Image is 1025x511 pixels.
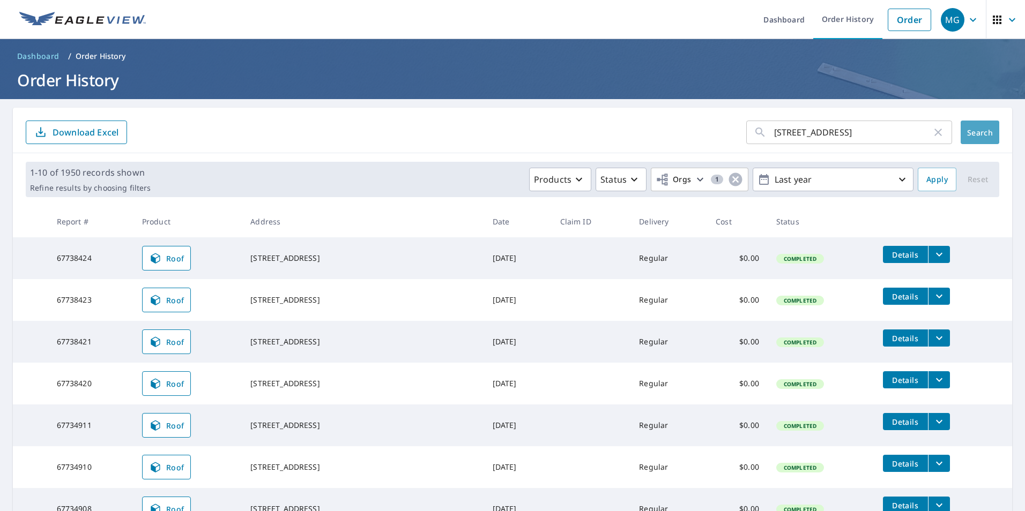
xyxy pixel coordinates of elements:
td: $0.00 [707,237,768,279]
td: Regular [630,237,707,279]
button: filesDropdownBtn-67734911 [928,413,950,430]
td: Regular [630,321,707,363]
img: EV Logo [19,12,146,28]
button: Download Excel [26,121,127,144]
td: $0.00 [707,404,768,446]
button: Last year [753,168,913,191]
p: Status [600,173,627,186]
li: / [68,50,71,63]
td: 67734910 [48,446,133,488]
button: detailsBtn-67738423 [883,288,928,305]
a: Dashboard [13,48,64,65]
a: Roof [142,371,191,396]
span: Roof [149,461,184,474]
span: Completed [777,422,823,430]
div: [STREET_ADDRESS] [250,253,475,264]
span: Completed [777,255,823,262]
td: $0.00 [707,279,768,321]
td: [DATE] [484,279,552,321]
td: 67738420 [48,363,133,404]
button: detailsBtn-67734911 [883,413,928,430]
td: [DATE] [484,404,552,446]
td: 67738423 [48,279,133,321]
th: Cost [707,206,768,237]
span: Completed [777,464,823,471]
p: Last year [770,170,896,189]
span: Details [889,500,922,510]
span: Completed [777,339,823,346]
p: Order History [76,51,126,62]
button: filesDropdownBtn-67738424 [928,246,950,263]
button: detailsBtn-67738421 [883,329,928,347]
nav: breadcrumb [13,48,1012,65]
div: [STREET_ADDRESS] [250,462,475,472]
td: 67738421 [48,321,133,363]
button: Search [961,121,999,144]
button: filesDropdownBtn-67738423 [928,288,950,305]
span: Details [889,291,922,302]
td: $0.00 [707,321,768,363]
span: Apply [926,173,948,186]
h1: Order History [13,69,1012,91]
p: Refine results by choosing filters [30,183,151,193]
a: Order [888,9,931,31]
th: Product [133,206,242,237]
button: Apply [918,168,956,191]
div: [STREET_ADDRESS] [250,295,475,305]
a: Roof [142,329,191,354]
div: [STREET_ADDRESS] [250,378,475,389]
span: Details [889,250,922,260]
td: $0.00 [707,446,768,488]
button: filesDropdownBtn-67734910 [928,455,950,472]
span: Details [889,375,922,385]
span: Roof [149,294,184,306]
td: [DATE] [484,321,552,363]
a: Roof [142,288,191,312]
a: Roof [142,455,191,479]
td: 67738424 [48,237,133,279]
td: [DATE] [484,237,552,279]
button: detailsBtn-67738424 [883,246,928,263]
div: [STREET_ADDRESS] [250,336,475,347]
button: detailsBtn-67734910 [883,455,928,472]
p: 1-10 of 1950 records shown [30,166,151,179]
button: Products [529,168,591,191]
td: Regular [630,363,707,404]
span: Roof [149,419,184,432]
span: Details [889,333,922,343]
button: filesDropdownBtn-67738421 [928,329,950,347]
span: Search [969,127,991,138]
button: Orgs1 [651,168,748,191]
th: Report # [48,206,133,237]
span: Roof [149,377,184,390]
div: MG [941,8,964,32]
th: Delivery [630,206,707,237]
td: 67734911 [48,404,133,446]
th: Status [768,206,874,237]
span: Orgs [656,173,692,186]
button: Status [596,168,647,191]
p: Download Excel [53,126,118,138]
span: Dashboard [17,51,60,62]
td: Regular [630,404,707,446]
a: Roof [142,246,191,270]
a: Roof [142,413,191,438]
th: Date [484,206,552,237]
span: Roof [149,335,184,348]
span: Details [889,459,922,469]
div: [STREET_ADDRESS] [250,420,475,431]
span: Completed [777,297,823,304]
button: filesDropdownBtn-67738420 [928,371,950,388]
td: $0.00 [707,363,768,404]
span: Roof [149,252,184,265]
th: Address [242,206,484,237]
td: Regular [630,446,707,488]
td: Regular [630,279,707,321]
th: Claim ID [552,206,631,237]
button: detailsBtn-67738420 [883,371,928,388]
span: 1 [711,176,723,183]
td: [DATE] [484,446,552,488]
span: Details [889,417,922,427]
td: [DATE] [484,363,552,404]
span: Completed [777,380,823,388]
